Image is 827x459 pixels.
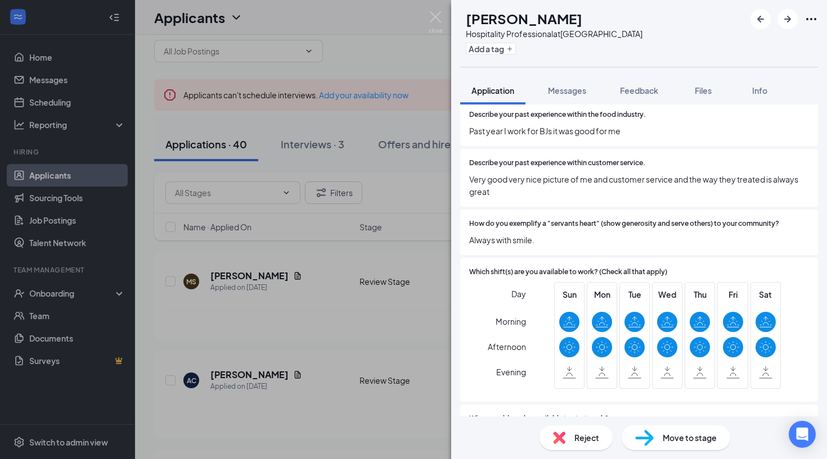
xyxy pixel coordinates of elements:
span: Sun [559,288,579,301]
span: Describe your past experience within the food industry. [469,110,646,120]
button: ArrowRight [777,9,798,29]
span: Evening [496,362,526,382]
span: How do you exemplify a "servants heart" (show generosity and serve others) to your community? [469,219,779,229]
span: Mon [592,288,612,301]
span: Application [471,85,514,96]
span: Move to stage [663,431,717,444]
span: Files [695,85,712,96]
svg: ArrowRight [781,12,794,26]
button: PlusAdd a tag [466,43,516,54]
span: Afternoon [488,337,526,357]
span: Thu [690,288,710,301]
div: Open Intercom Messenger [789,421,816,448]
span: Info [752,85,767,96]
span: Feedback [620,85,658,96]
span: Which shift(s) are you available to work? (Check all that apply) [469,267,667,278]
span: Always with smile. [469,234,809,246]
span: Day [511,288,526,300]
svg: Plus [506,46,513,52]
span: Describe your past experience within customer service. [469,158,645,169]
div: Hospitality Professional at [GEOGRAPHIC_DATA] [466,28,642,39]
span: Sat [756,288,776,301]
span: Messages [548,85,586,96]
svg: ArrowLeftNew [754,12,767,26]
h1: [PERSON_NAME] [466,9,582,28]
span: Fri [723,288,743,301]
span: Past year I work for BJs it was good for me [469,125,809,137]
button: ArrowLeftNew [750,9,771,29]
span: Reject [574,431,599,444]
span: Morning [496,311,526,331]
span: Tue [624,288,645,301]
span: Wed [657,288,677,301]
span: Very good very nice picture of me and customer service and the way they treated is always great [469,173,809,198]
span: When would you be available to start work? [469,413,609,424]
svg: Ellipses [804,12,818,26]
